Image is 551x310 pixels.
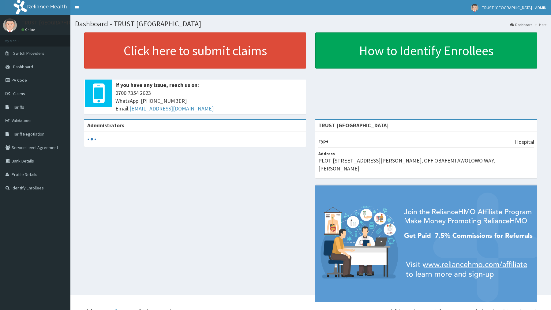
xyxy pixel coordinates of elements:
[318,122,389,129] strong: TRUST [GEOGRAPHIC_DATA]
[115,89,303,113] span: 0700 7354 2623 WhatsApp: [PHONE_NUMBER] Email:
[13,131,44,137] span: Tariff Negotiation
[3,18,17,32] img: User Image
[13,104,24,110] span: Tariffs
[115,81,199,88] b: If you have any issue, reach us on:
[129,105,214,112] a: [EMAIL_ADDRESS][DOMAIN_NAME]
[13,50,44,56] span: Switch Providers
[318,151,335,156] b: Address
[318,138,328,144] b: Type
[318,157,534,172] p: PLOT [STREET_ADDRESS][PERSON_NAME], OFF OBAFEMI AWOLOWO WAY, [PERSON_NAME]
[315,185,537,301] img: provider-team-banner.png
[13,64,33,69] span: Dashboard
[87,122,124,129] b: Administrators
[87,135,96,144] svg: audio-loading
[471,4,478,12] img: User Image
[75,20,546,28] h1: Dashboard - TRUST [GEOGRAPHIC_DATA]
[515,138,534,146] p: Hospital
[315,32,537,69] a: How to Identify Enrollees
[533,22,546,27] li: Here
[482,5,546,10] span: TRUST [GEOGRAPHIC_DATA] - ADMIN
[84,32,306,69] a: Click here to submit claims
[510,22,533,27] a: Dashboard
[13,91,25,96] span: Claims
[21,28,36,32] a: Online
[21,20,109,25] p: TRUST [GEOGRAPHIC_DATA] - ADMIN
